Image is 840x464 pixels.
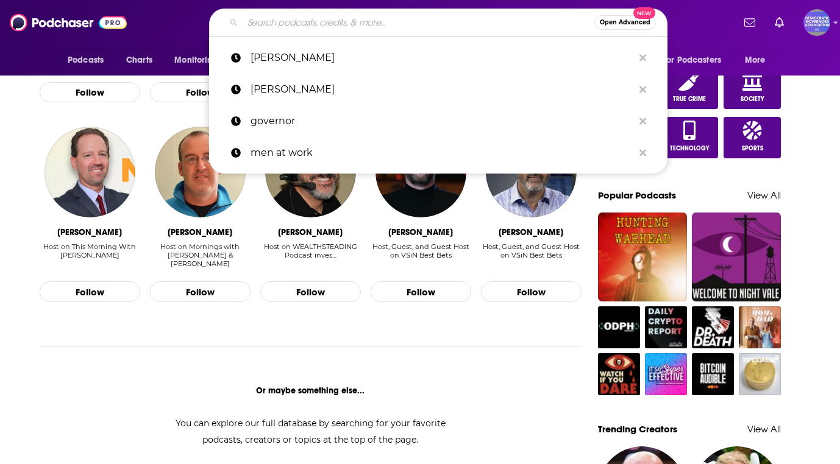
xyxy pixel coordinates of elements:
[388,227,453,237] div: Wes Reynolds
[251,74,633,105] p: josh shapiro
[724,117,781,158] a: Sports
[747,189,781,201] a: View All
[692,306,734,348] img: Dr. Death
[741,96,764,103] span: Society
[150,242,251,269] div: Host on Mornings with Greg & Eli
[59,49,119,72] button: open menu
[209,74,667,105] a: [PERSON_NAME]
[150,281,251,302] button: Follow
[481,281,582,302] button: Follow
[770,12,789,33] a: Show notifications dropdown
[118,49,160,72] a: Charts
[40,281,140,302] button: Follow
[645,353,687,395] img: It's Super Effective: A Pokemon Podcast
[209,42,667,74] a: [PERSON_NAME]
[739,306,781,348] img: Your Mom & Dad
[10,11,127,34] img: Podchaser - Follow, Share and Rate Podcasts
[209,9,667,37] div: Search podcasts, credits, & more...
[747,423,781,435] a: View All
[598,423,677,435] a: Trending Creators
[598,353,640,395] img: Watch If You Dare
[260,242,361,259] div: Host on WEALTHSTEADING Podcast inves…
[160,415,460,448] div: You can explore our full database by searching for your favorite podcasts, creators or topics at ...
[251,105,633,137] p: governor
[481,242,582,269] div: Host, Guest, and Guest Host on VSiN Best Bets
[645,306,687,348] img: Daily Crypto Report
[126,52,152,69] span: Charts
[209,105,667,137] a: governor
[692,213,781,301] img: Welcome to Night Vale
[670,145,710,152] span: Technology
[57,227,122,237] div: Gordon Deal
[655,49,739,72] button: open menu
[40,385,582,396] div: Or maybe something else...
[594,15,656,30] button: Open AdvancedNew
[692,353,734,395] img: Bitcoin Audible
[803,9,830,36] span: Logged in as DemGovs-Hamelburg
[168,227,232,237] div: Eli Savoie
[598,213,687,301] img: Hunting Warhead
[499,227,563,237] div: Dave Ross
[371,281,471,302] button: Follow
[40,82,140,103] button: Follow
[598,306,640,348] img: The ODPH Podcast (Ocho Duro Parlay Hour)
[166,49,233,72] button: open menu
[663,52,721,69] span: For Podcasters
[661,117,718,158] a: Technology
[600,19,650,26] span: Open Advanced
[724,68,781,109] a: Society
[243,13,594,32] input: Search podcasts, credits, & more...
[371,242,471,259] div: Host, Guest, and Guest Host on VSiN Best Bets
[150,82,251,103] button: Follow
[742,145,763,152] span: Sports
[661,68,718,109] a: True Crime
[40,242,140,259] div: Host on This Morning With [PERSON_NAME]
[736,49,781,72] button: open menu
[251,137,633,169] p: men at work
[68,52,104,69] span: Podcasts
[260,242,361,269] div: Host on WEALTHSTEADING Podcast inves…
[739,12,760,33] a: Show notifications dropdown
[803,9,830,36] img: User Profile
[209,137,667,169] a: men at work
[174,52,218,69] span: Monitoring
[155,127,245,217] img: Eli Savoie
[260,281,361,302] button: Follow
[251,42,633,74] p: Pete Buttigieg
[44,127,135,217] img: Gordon Deal
[745,52,766,69] span: More
[371,242,471,269] div: Host, Guest, and Guest Host on VSiN Best Bets
[278,227,343,237] div: John Pugliano
[673,96,706,103] span: True Crime
[598,189,676,201] a: Popular Podcasts
[803,9,830,36] button: Show profile menu
[739,353,781,395] img: Cryptocurrency
[633,7,655,19] span: New
[481,242,582,259] div: Host, Guest, and Guest Host on VSiN Best Bets
[150,242,251,268] div: Host on Mornings with [PERSON_NAME] & [PERSON_NAME]
[40,242,140,269] div: Host on This Morning With Gordon Deal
